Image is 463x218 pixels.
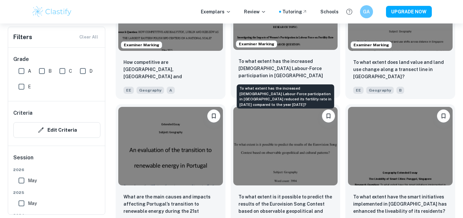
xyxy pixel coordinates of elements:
span: Examiner Marking [236,41,277,47]
p: What are the main causes and impacts affecting Portugal’s transition to renewable energy during t... [123,193,218,215]
img: Geography EE example thumbnail: To what extent is it possible to predict [233,107,338,185]
span: 2026 [13,167,100,173]
p: How competitive are Białystok, Lublin and Rzeszów as the largest eastern BPO centers on a nationa... [123,59,218,81]
span: Examiner Marking [351,42,392,48]
span: C [69,67,72,75]
button: Bookmark [322,109,335,123]
button: GA [360,5,373,18]
a: Tutoring [282,8,307,15]
span: Geography [366,87,394,94]
img: Clastify logo [32,5,73,18]
button: Help and Feedback [344,6,355,17]
button: Bookmark [207,109,220,123]
span: B [396,87,404,94]
p: Review [244,8,266,15]
button: Edit Criteria [13,122,100,138]
img: Geography EE example thumbnail: To what extent have the smart initiative [348,107,453,185]
h6: Filters [13,33,32,42]
span: 2025 [13,190,100,196]
span: A [28,67,31,75]
p: To what extent have the smart initiatives implemented in Punggol has enhanced the liveability of ... [353,193,447,215]
img: Geography EE example thumbnail: What are the main causes and impacts aff [118,107,223,185]
button: Bookmark [437,109,450,123]
span: D [89,67,93,75]
button: UPGRADE NOW [386,6,432,18]
p: Exemplars [201,8,231,15]
span: Geography [136,87,164,94]
h6: GA [363,8,370,15]
span: Examiner Marking [121,42,162,48]
a: Schools [320,8,339,15]
span: B [48,67,52,75]
p: To what extent has the increased Female Labour-Force participation in Rachuonyo North Sub County ... [238,58,333,80]
span: EE [353,87,364,94]
h6: Grade [13,55,100,63]
span: May [28,200,37,207]
p: To what extent is it possible to predict the results of the Eurovision Song Contest based on obse... [238,193,333,215]
div: To what extent has the increased [DEMOGRAPHIC_DATA] Labour-Force participation in [GEOGRAPHIC_DAT... [237,84,334,109]
span: E [28,83,31,90]
span: A [167,87,175,94]
h6: Criteria [13,109,32,117]
span: May [28,177,37,184]
span: EE [123,87,134,94]
p: To what extent does land value and land use change along a transect line in Singapore? [353,59,447,80]
h6: Session [13,154,100,167]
